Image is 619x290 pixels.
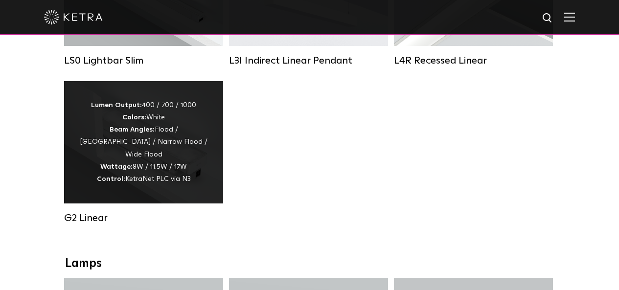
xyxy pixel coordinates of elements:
[542,12,554,24] img: search icon
[229,55,388,67] div: L3I Indirect Linear Pendant
[65,257,554,271] div: Lamps
[64,212,223,224] div: G2 Linear
[97,176,125,182] strong: Control:
[79,99,208,185] div: 400 / 700 / 1000 White Flood / [GEOGRAPHIC_DATA] / Narrow Flood / Wide Flood 8W / 11.5W / 17W Ket...
[394,55,553,67] div: L4R Recessed Linear
[564,12,575,22] img: Hamburger%20Nav.svg
[44,10,103,24] img: ketra-logo-2019-white
[122,114,146,121] strong: Colors:
[91,102,142,109] strong: Lumen Output:
[64,81,223,224] a: G2 Linear Lumen Output:400 / 700 / 1000Colors:WhiteBeam Angles:Flood / [GEOGRAPHIC_DATA] / Narrow...
[110,126,155,133] strong: Beam Angles:
[64,55,223,67] div: LS0 Lightbar Slim
[100,163,133,170] strong: Wattage:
